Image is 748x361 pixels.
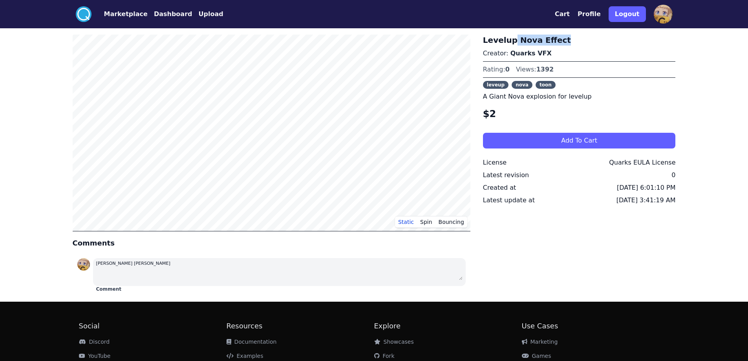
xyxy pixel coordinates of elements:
[483,108,676,120] h4: $2
[483,35,676,46] h3: Levelup Nova Effect
[505,66,510,73] span: 0
[654,5,673,24] img: profile
[536,81,556,89] span: toon
[148,9,192,19] a: Dashboard
[77,258,90,271] img: profile
[374,339,414,345] a: Showcases
[227,353,263,359] a: Examples
[522,339,558,345] a: Marketing
[609,6,646,22] button: Logout
[516,65,554,74] div: Views:
[512,81,532,89] span: nova
[616,196,676,205] div: [DATE] 3:41:19 AM
[79,339,110,345] a: Discord
[617,183,675,192] div: [DATE] 6:01:10 PM
[395,216,417,228] button: Static
[555,9,570,19] button: Cart
[609,158,675,167] div: Quarks EULA License
[417,216,435,228] button: Spin
[483,49,676,58] p: Creator:
[227,321,374,332] h2: Resources
[91,9,148,19] a: Marketplace
[483,133,676,148] button: Add To Cart
[483,170,529,180] div: Latest revision
[96,261,170,266] small: [PERSON_NAME] [PERSON_NAME]
[79,353,111,359] a: YouTube
[227,339,277,345] a: Documentation
[483,81,508,89] span: leveup
[483,183,516,192] div: Created at
[483,65,510,74] div: Rating:
[198,9,223,19] button: Upload
[536,66,554,73] span: 1392
[483,196,535,205] div: Latest update at
[79,321,227,332] h2: Social
[522,353,551,359] a: Games
[510,49,552,57] a: Quarks VFX
[192,9,223,19] a: Upload
[483,158,507,167] div: License
[609,3,646,25] a: Logout
[374,353,395,359] a: Fork
[104,9,148,19] button: Marketplace
[96,286,121,292] button: Comment
[154,9,192,19] button: Dashboard
[671,170,675,180] div: 0
[374,321,522,332] h2: Explore
[522,321,669,332] h2: Use Cases
[435,216,467,228] button: Bouncing
[73,238,470,249] h4: Comments
[578,9,601,19] button: Profile
[483,92,676,101] p: A Giant Nova explosion for levelup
